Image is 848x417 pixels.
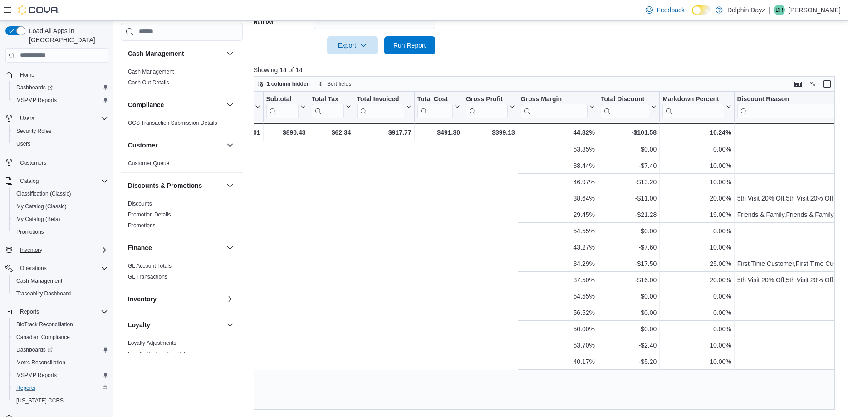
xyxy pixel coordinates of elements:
[16,306,43,317] button: Reports
[13,126,108,137] span: Security Roles
[13,288,108,299] span: Traceabilty Dashboard
[13,95,60,106] a: MSPMP Reports
[225,319,235,330] button: Loyalty
[16,69,108,80] span: Home
[128,68,174,75] span: Cash Management
[128,49,223,58] button: Cash Management
[2,156,112,169] button: Customers
[393,41,426,50] span: Run Report
[327,80,351,88] span: Sort fields
[2,175,112,187] button: Catalog
[16,306,108,317] span: Reports
[9,275,112,287] button: Cash Management
[121,158,243,172] div: Customer
[267,80,310,88] span: 1 column hidden
[13,357,69,368] a: Metrc Reconciliation
[13,214,64,225] a: My Catalog (Beta)
[225,180,235,191] button: Discounts & Promotions
[793,78,804,89] button: Keyboard shortcuts
[9,369,112,382] button: MSPMP Reports
[9,331,112,343] button: Canadian Compliance
[18,5,59,15] img: Cova
[128,119,217,127] span: OCS Transaction Submission Details
[13,319,77,330] a: BioTrack Reconciliation
[128,201,152,207] a: Discounts
[13,395,67,406] a: [US_STATE] CCRS
[20,177,39,185] span: Catalog
[16,128,51,135] span: Security Roles
[2,305,112,318] button: Reports
[2,68,112,81] button: Home
[692,5,711,15] input: Dark Mode
[16,263,50,274] button: Operations
[16,216,60,223] span: My Catalog (Beta)
[16,372,57,379] span: MSPMP Reports
[20,246,42,254] span: Inventory
[128,222,156,229] a: Promotions
[16,277,62,285] span: Cash Management
[225,140,235,151] button: Customer
[225,294,235,304] button: Inventory
[266,127,305,138] div: $890.43
[128,274,167,280] a: GL Transactions
[13,201,70,212] a: My Catalog (Classic)
[128,339,176,347] span: Loyalty Adjustments
[13,82,108,93] span: Dashboards
[128,320,223,329] button: Loyalty
[225,48,235,59] button: Cash Management
[16,97,57,104] span: MSPMP Reports
[128,79,169,86] a: Cash Out Details
[314,78,355,89] button: Sort fields
[13,357,108,368] span: Metrc Reconciliation
[662,127,731,138] div: 10.24%
[9,94,112,107] button: MSPMP Reports
[13,288,74,299] a: Traceabilty Dashboard
[128,211,171,218] a: Promotion Details
[9,382,112,394] button: Reports
[9,137,112,150] button: Users
[128,141,157,150] h3: Customer
[128,340,176,346] a: Loyalty Adjustments
[16,157,108,168] span: Customers
[13,226,108,237] span: Promotions
[16,384,35,392] span: Reports
[121,66,243,92] div: Cash Management
[13,95,108,106] span: MSPMP Reports
[2,244,112,256] button: Inventory
[16,113,108,124] span: Users
[13,383,39,393] a: Reports
[311,127,351,138] div: $62.34
[13,138,34,149] a: Users
[657,5,684,15] span: Feedback
[9,226,112,238] button: Promotions
[121,338,243,363] div: Loyalty
[128,294,223,304] button: Inventory
[13,344,108,355] span: Dashboards
[16,334,70,341] span: Canadian Compliance
[16,245,108,255] span: Inventory
[13,275,66,286] a: Cash Management
[121,260,243,286] div: Finance
[20,71,34,78] span: Home
[13,201,108,212] span: My Catalog (Classic)
[357,127,411,138] div: $917.77
[128,243,152,252] h3: Finance
[16,346,53,353] span: Dashboards
[13,332,108,343] span: Canadian Compliance
[16,263,108,274] span: Operations
[13,214,108,225] span: My Catalog (Beta)
[121,118,243,132] div: Compliance
[128,100,164,109] h3: Compliance
[9,343,112,356] a: Dashboards
[384,36,435,54] button: Run Report
[769,5,770,15] p: |
[16,157,50,168] a: Customers
[128,160,169,167] a: Customer Queue
[128,200,152,207] span: Discounts
[727,5,765,15] p: Dolphin Dayz
[807,78,818,89] button: Display options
